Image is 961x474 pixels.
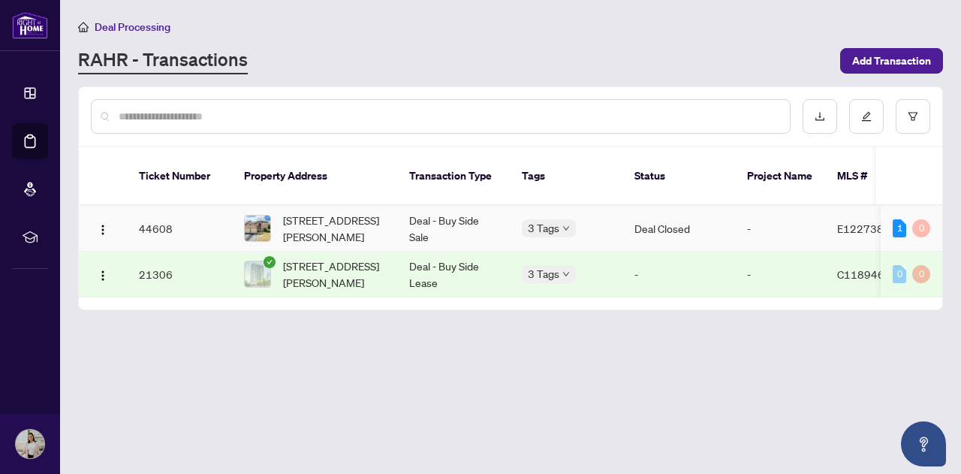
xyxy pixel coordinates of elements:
td: Deal - Buy Side Sale [397,206,510,252]
button: download [803,99,837,134]
div: 0 [893,265,906,283]
span: [STREET_ADDRESS][PERSON_NAME] [283,212,385,245]
span: home [78,22,89,32]
span: down [562,270,570,278]
span: C11894675 [837,267,898,281]
a: RAHR - Transactions [78,47,248,74]
img: Logo [97,224,109,236]
span: download [815,111,825,122]
th: Status [622,147,735,206]
button: Logo [91,216,115,240]
span: edit [861,111,872,122]
span: Deal Processing [95,20,170,34]
img: Profile Icon [16,430,44,458]
span: down [562,225,570,232]
td: 44608 [127,206,232,252]
span: Add Transaction [852,49,931,73]
span: E12273862 [837,222,897,235]
button: Open asap [901,421,946,466]
th: Project Name [735,147,825,206]
span: 3 Tags [528,219,559,237]
span: filter [908,111,918,122]
button: Logo [91,262,115,286]
td: - [735,206,825,252]
div: 1 [893,219,906,237]
img: logo [12,11,48,39]
th: Ticket Number [127,147,232,206]
td: Deal Closed [622,206,735,252]
th: Property Address [232,147,397,206]
th: MLS # [825,147,915,206]
img: thumbnail-img [245,216,270,241]
span: check-circle [264,256,276,268]
div: 0 [912,265,930,283]
span: [STREET_ADDRESS][PERSON_NAME] [283,258,385,291]
img: Logo [97,270,109,282]
button: filter [896,99,930,134]
div: 0 [912,219,930,237]
button: edit [849,99,884,134]
th: Transaction Type [397,147,510,206]
img: thumbnail-img [245,261,270,287]
button: Add Transaction [840,48,943,74]
span: 3 Tags [528,265,559,282]
td: 21306 [127,252,232,297]
td: - [622,252,735,297]
td: - [735,252,825,297]
th: Tags [510,147,622,206]
td: Deal - Buy Side Lease [397,252,510,297]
